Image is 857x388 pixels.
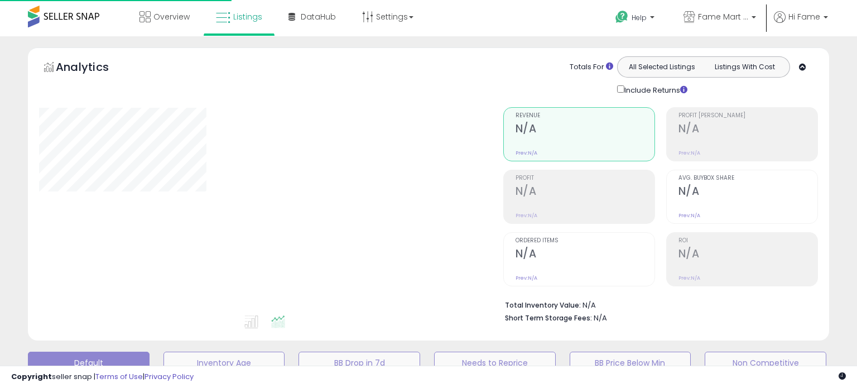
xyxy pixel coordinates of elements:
span: Ordered Items [516,238,654,244]
b: Short Term Storage Fees: [505,313,592,323]
a: Privacy Policy [145,371,194,382]
strong: Copyright [11,371,52,382]
div: seller snap | | [11,372,194,382]
h5: Analytics [56,59,131,78]
span: Profit [516,175,654,181]
li: N/A [505,298,810,311]
span: ROI [678,238,817,244]
h2: N/A [678,122,817,137]
button: Listings With Cost [703,60,786,74]
span: Help [632,13,647,22]
small: Prev: N/A [678,212,700,219]
h2: N/A [678,247,817,262]
b: Total Inventory Value: [505,300,581,310]
span: DataHub [301,11,336,22]
a: Terms of Use [95,371,143,382]
button: Default [28,352,150,374]
span: Profit [PERSON_NAME] [678,113,817,119]
button: BB Price Below Min [570,352,691,374]
span: Avg. Buybox Share [678,175,817,181]
small: Prev: N/A [678,275,700,281]
div: Totals For [570,62,613,73]
button: All Selected Listings [620,60,704,74]
button: Inventory Age [163,352,285,374]
span: Revenue [516,113,654,119]
small: Prev: N/A [678,150,700,156]
span: N/A [594,313,607,323]
a: Help [606,2,666,36]
h2: N/A [516,185,654,200]
div: Include Returns [609,83,701,96]
small: Prev: N/A [516,275,537,281]
small: Prev: N/A [516,212,537,219]
i: Get Help [615,10,629,24]
span: Fame Mart CA [698,11,748,22]
span: Overview [153,11,190,22]
h2: N/A [516,122,654,137]
span: Listings [233,11,262,22]
a: Hi Fame [774,11,828,36]
h2: N/A [516,247,654,262]
h2: N/A [678,185,817,200]
small: Prev: N/A [516,150,537,156]
button: BB Drop in 7d [298,352,420,374]
button: Non Competitive [705,352,826,374]
button: Needs to Reprice [434,352,556,374]
span: Hi Fame [788,11,820,22]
